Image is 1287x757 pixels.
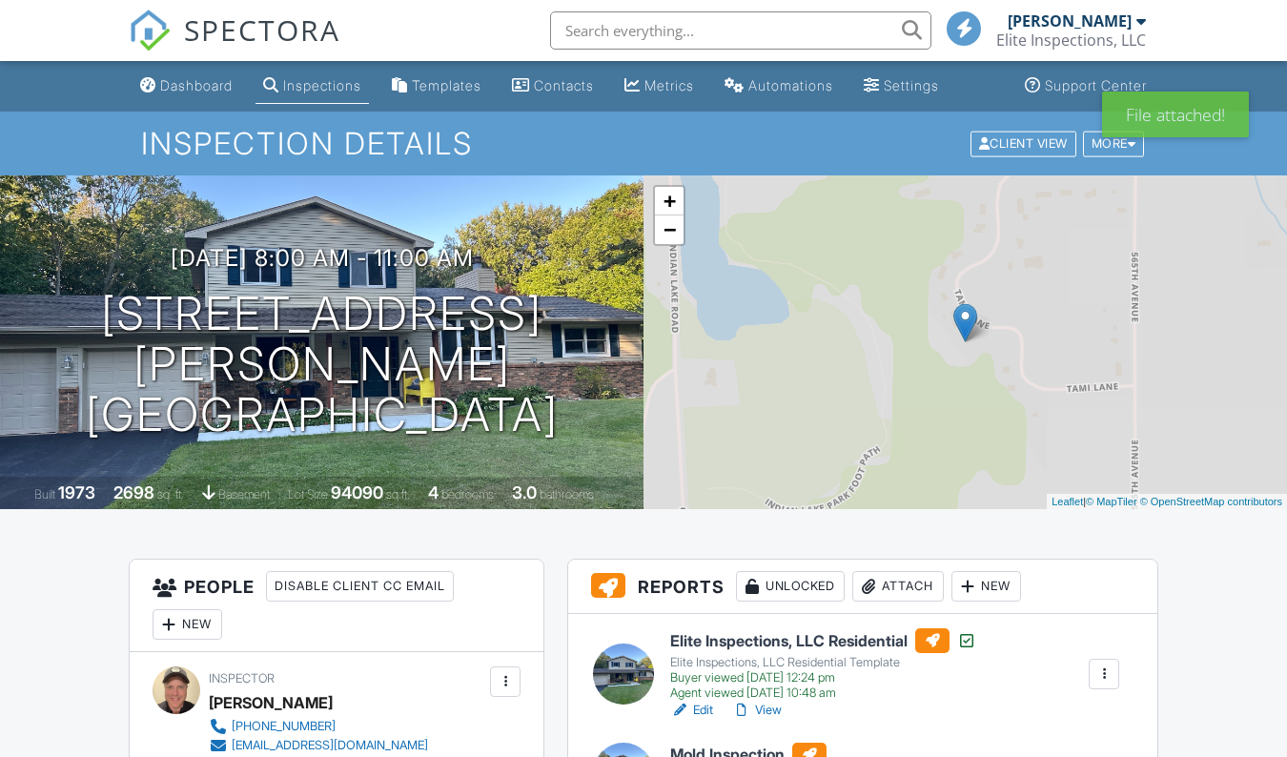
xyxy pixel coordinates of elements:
div: Attach [852,571,944,602]
span: basement [218,487,270,501]
div: 94090 [331,482,383,502]
div: Inspections [283,77,361,93]
div: Client View [970,131,1076,156]
div: | [1047,494,1287,510]
a: Zoom out [655,215,684,244]
div: File attached! [1102,92,1249,137]
a: Elite Inspections, LLC Residential Elite Inspections, LLC Residential Template Buyer viewed [DATE... [670,628,976,701]
a: Zoom in [655,187,684,215]
div: Buyer viewed [DATE] 12:24 pm [670,670,976,685]
h1: Inspection Details [141,127,1146,160]
div: 2698 [113,482,154,502]
a: © MapTiler [1086,496,1137,507]
div: Automations [748,77,833,93]
a: © OpenStreetMap contributors [1140,496,1282,507]
img: The Best Home Inspection Software - Spectora [129,10,171,51]
a: Leaflet [1052,496,1083,507]
div: Metrics [644,77,694,93]
div: New [951,571,1021,602]
a: Inspections [255,69,369,104]
h3: People [130,560,543,652]
a: Settings [856,69,947,104]
a: Contacts [504,69,602,104]
div: Elite Inspections, LLC [996,31,1146,50]
div: Unlocked [736,571,845,602]
h3: Reports [568,560,1157,614]
a: Templates [384,69,489,104]
a: Support Center [1017,69,1154,104]
a: Automations (Basic) [717,69,841,104]
div: 1973 [58,482,95,502]
span: Inspector [209,671,275,685]
div: Contacts [534,77,594,93]
div: [PERSON_NAME] [209,688,333,717]
span: SPECTORA [184,10,340,50]
span: Built [34,487,55,501]
div: Elite Inspections, LLC Residential Template [670,655,976,670]
input: Search everything... [550,11,931,50]
h6: Elite Inspections, LLC Residential [670,628,976,653]
div: Disable Client CC Email [266,571,454,602]
div: Agent viewed [DATE] 10:48 am [670,685,976,701]
a: [EMAIL_ADDRESS][DOMAIN_NAME] [209,736,428,755]
div: [EMAIL_ADDRESS][DOMAIN_NAME] [232,738,428,753]
a: [PHONE_NUMBER] [209,717,428,736]
a: Metrics [617,69,702,104]
div: 3.0 [512,482,537,502]
h1: [STREET_ADDRESS][PERSON_NAME] [GEOGRAPHIC_DATA] [31,289,613,440]
a: Client View [969,135,1081,150]
div: [PERSON_NAME] [1008,11,1132,31]
h3: [DATE] 8:00 am - 11:00 am [171,245,474,271]
span: bedrooms [441,487,494,501]
div: 4 [428,482,439,502]
span: sq.ft. [386,487,410,501]
a: SPECTORA [129,26,340,66]
span: Lot Size [288,487,328,501]
a: View [732,701,782,720]
div: New [153,609,222,640]
div: Templates [412,77,481,93]
a: Dashboard [133,69,240,104]
div: More [1083,131,1145,156]
div: Dashboard [160,77,233,93]
div: [PHONE_NUMBER] [232,719,336,734]
div: Settings [884,77,939,93]
span: bathrooms [540,487,594,501]
span: sq. ft. [157,487,184,501]
a: Edit [670,701,713,720]
div: Support Center [1045,77,1147,93]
